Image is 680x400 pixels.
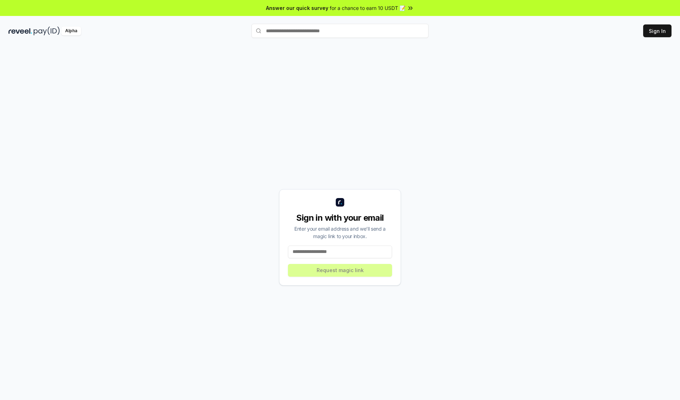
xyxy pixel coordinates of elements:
img: pay_id [34,27,60,35]
div: Alpha [61,27,81,35]
span: for a chance to earn 10 USDT 📝 [330,4,406,12]
button: Sign In [643,24,671,37]
img: reveel_dark [8,27,32,35]
div: Enter your email address and we’ll send a magic link to your inbox. [288,225,392,240]
img: logo_small [336,198,344,207]
span: Answer our quick survey [266,4,328,12]
div: Sign in with your email [288,212,392,224]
